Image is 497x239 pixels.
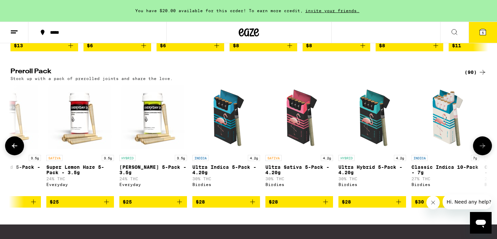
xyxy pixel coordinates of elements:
[10,76,173,81] p: Stock up with a pack of prerolled joints and share the love.
[160,43,166,48] span: $6
[338,84,406,196] a: Open page for Ultra Hybrid 5-Pack - 4.20g from Birdies
[411,84,479,152] img: Birdies - Classic Indica 10-Pack - 7g
[230,40,297,51] button: Add to bag
[469,22,497,43] button: 5
[119,84,187,152] img: Everyday - Papaya Kush 5-Pack - 3.5g
[411,164,479,175] p: Classic Indica 10-Pack - 7g
[192,182,260,187] div: Birdies
[135,8,303,13] span: You have $20.00 available for this order! To earn more credit,
[196,199,205,205] span: $28
[123,199,132,205] span: $25
[338,84,406,152] img: Birdies - Ultra Hybrid 5-Pack - 4.20g
[265,164,333,175] p: Ultra Sativa 5-Pack - 4.20g
[46,182,114,187] div: Everyday
[265,84,333,196] a: Open page for Ultra Sativa 5-Pack - 4.20g from Birdies
[29,155,41,161] p: 3.5g
[411,182,479,187] div: Birdies
[192,84,260,152] img: Birdies - Ultra Indica 5-Pack - 4.20g
[338,177,406,181] p: 30% THC
[87,43,93,48] span: $6
[452,43,461,48] span: $11
[233,43,239,48] span: $8
[119,84,187,196] a: Open page for Papaya Kush 5-Pack - 3.5g from Everyday
[411,196,479,208] button: Add to bag
[426,196,440,209] iframe: Close message
[265,84,333,152] img: Birdies - Ultra Sativa 5-Pack - 4.20g
[471,155,479,161] p: 7g
[46,164,114,175] p: Super Lemon Haze 5-Pack - 3.5g
[192,155,209,161] p: INDICA
[119,177,187,181] p: 24% THC
[470,212,492,234] iframe: Button to launch messaging window
[465,68,487,76] a: (90)
[119,182,187,187] div: Everyday
[14,43,23,48] span: $13
[192,84,260,196] a: Open page for Ultra Indica 5-Pack - 4.20g from Birdies
[192,177,260,181] p: 30% THC
[265,177,333,181] p: 30% THC
[175,155,187,161] p: 3.5g
[119,196,187,208] button: Add to bag
[443,194,492,209] iframe: Message from company
[338,155,355,161] p: HYBRID
[415,199,424,205] span: $30
[50,199,59,205] span: $25
[306,43,312,48] span: $8
[411,155,428,161] p: INDICA
[192,164,260,175] p: Ultra Indica 5-Pack - 4.20g
[46,155,63,161] p: SATIVA
[46,196,114,208] button: Add to bag
[482,31,484,35] span: 5
[411,84,479,196] a: Open page for Classic Indica 10-Pack - 7g from Birdies
[269,199,278,205] span: $28
[342,199,351,205] span: $28
[303,8,362,13] span: invite your friends.
[46,84,114,152] img: Everyday - Super Lemon Haze 5-Pack - 3.5g
[338,164,406,175] p: Ultra Hybrid 5-Pack - 4.20g
[394,155,406,161] p: 4.2g
[102,155,114,161] p: 3.5g
[119,155,136,161] p: HYBRID
[411,177,479,181] p: 27% THC
[46,84,114,196] a: Open page for Super Lemon Haze 5-Pack - 3.5g from Everyday
[10,40,78,51] button: Add to bag
[84,40,151,51] button: Add to bag
[248,155,260,161] p: 4.2g
[265,196,333,208] button: Add to bag
[338,182,406,187] div: Birdies
[379,43,385,48] span: $8
[265,155,282,161] p: SATIVA
[157,40,224,51] button: Add to bag
[265,182,333,187] div: Birdies
[192,196,260,208] button: Add to bag
[321,155,333,161] p: 4.2g
[119,164,187,175] p: [PERSON_NAME] 5-Pack - 3.5g
[10,68,453,76] h2: Preroll Pack
[303,40,370,51] button: Add to bag
[46,177,114,181] p: 24% THC
[376,40,443,51] button: Add to bag
[338,196,406,208] button: Add to bag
